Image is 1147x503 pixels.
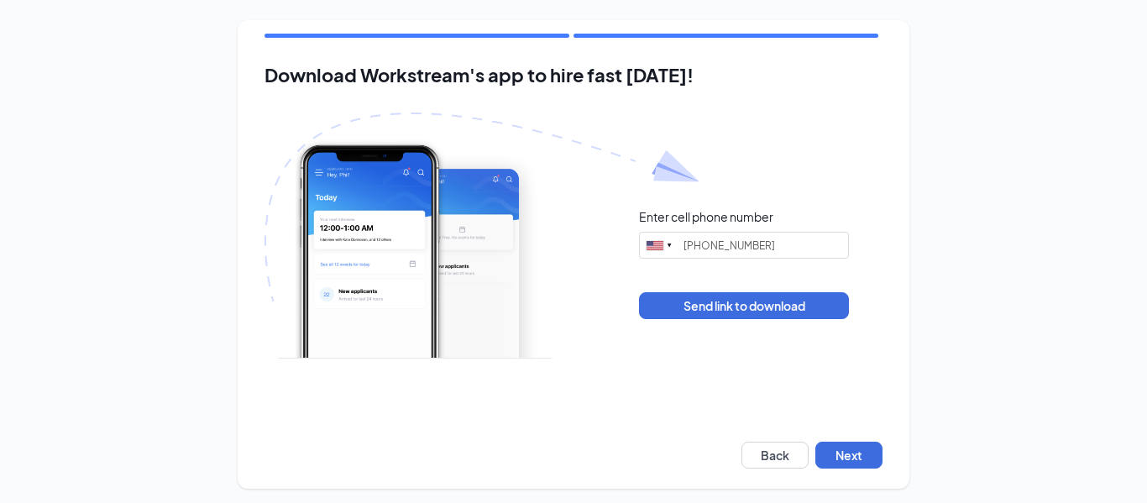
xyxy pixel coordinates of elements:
[639,292,849,319] button: Send link to download
[264,113,699,359] img: Download Workstream's app with paper plane
[639,208,773,225] div: Enter cell phone number
[815,442,883,469] button: Next
[640,233,678,258] div: United States: +1
[264,65,883,86] h2: Download Workstream's app to hire fast [DATE]!
[741,442,809,469] button: Back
